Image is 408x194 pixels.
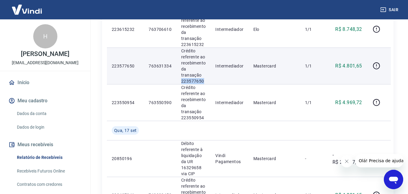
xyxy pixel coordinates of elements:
[305,63,323,69] p: 1/1
[181,140,206,177] p: Débito referente à liquidação da UR 16329658 via CIP
[335,26,362,33] p: R$ 8.748,32
[7,76,83,89] a: Início
[14,165,83,177] a: Recebíveis Futuros Online
[181,84,206,121] p: Crédito referente ao recebimento da transação 223550954
[253,156,295,162] p: Mastercard
[253,100,295,106] p: Mastercard
[305,100,323,106] p: 1/1
[149,100,172,106] p: 763550590
[335,99,362,106] p: R$ 4.969,72
[149,63,172,69] p: 763631334
[14,107,83,120] a: Dados da conta
[379,4,401,15] button: Sair
[14,151,83,164] a: Relatório de Recebíveis
[305,26,323,32] p: 1/1
[7,94,83,107] button: Meu cadastro
[149,26,172,32] p: 763706610
[253,26,295,32] p: Elo
[14,178,83,191] a: Contratos com credores
[14,121,83,133] a: Dados de login
[341,155,353,167] iframe: Fechar mensagem
[112,63,139,69] p: 223577650
[305,156,323,162] p: -
[4,4,51,9] span: Olá! Precisa de ajuda?
[355,154,403,167] iframe: Mensagem da empresa
[333,151,362,166] p: -R$ 25.677,63
[112,100,139,106] p: 223550954
[335,62,362,70] p: R$ 4.801,65
[215,153,243,165] p: Vindi Pagamentos
[7,0,47,19] img: Vindi
[114,127,137,133] span: Qua, 17 set
[215,100,243,106] p: Intermediador
[33,24,57,48] div: H
[253,63,295,69] p: Mastercard
[21,51,69,57] p: [PERSON_NAME]
[12,60,79,66] p: [EMAIL_ADDRESS][DOMAIN_NAME]
[181,48,206,84] p: Crédito referente ao recebimento da transação 223577650
[181,11,206,48] p: Crédito referente ao recebimento da transação 223615232
[112,156,139,162] p: 20850196
[215,26,243,32] p: Intermediador
[112,26,139,32] p: 223615232
[384,170,403,189] iframe: Botão para abrir a janela de mensagens
[7,138,83,151] button: Meus recebíveis
[215,63,243,69] p: Intermediador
